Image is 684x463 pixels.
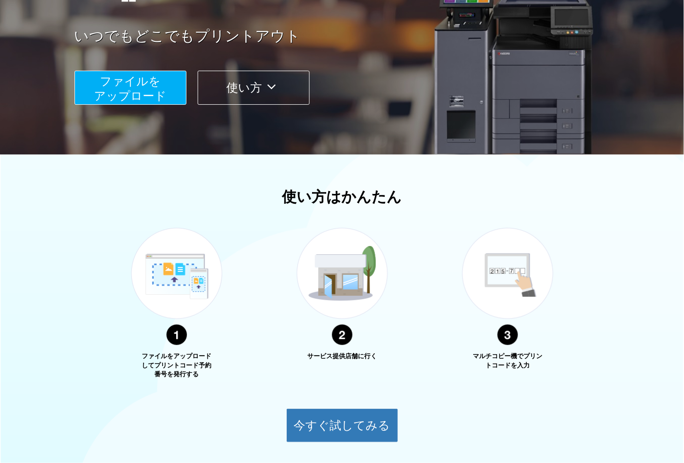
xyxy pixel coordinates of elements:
p: サービス提供店舗に行く [306,352,379,361]
p: マルチコピー機でプリントコードを入力 [471,352,544,370]
a: いつでもどこでもプリントアウト [74,26,634,47]
button: 使い方 [198,71,310,105]
button: 今すぐ試してみる [286,408,398,443]
span: ファイルを ​​アップロード [94,75,166,102]
p: ファイルをアップロードしてプリントコード予約番号を発行する [140,352,213,379]
button: ファイルを​​アップロード [74,71,186,105]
